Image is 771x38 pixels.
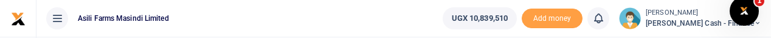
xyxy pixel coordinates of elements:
span: [PERSON_NAME] Cash - Finance [646,18,761,29]
small: [PERSON_NAME] [646,8,761,18]
a: logo-small logo-large logo-large [11,13,26,23]
span: Asili Farms Masindi Limited [73,13,174,24]
a: profile-user [PERSON_NAME] [PERSON_NAME] Cash - Finance [619,7,761,29]
span: Add money [522,9,583,29]
img: logo-small [11,12,26,26]
a: Add money [522,13,583,22]
li: Wallet ballance [438,7,522,29]
span: UGX 10,839,510 [452,12,508,25]
li: Toup your wallet [522,9,583,29]
img: profile-user [619,7,641,29]
a: UGX 10,839,510 [443,7,517,29]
